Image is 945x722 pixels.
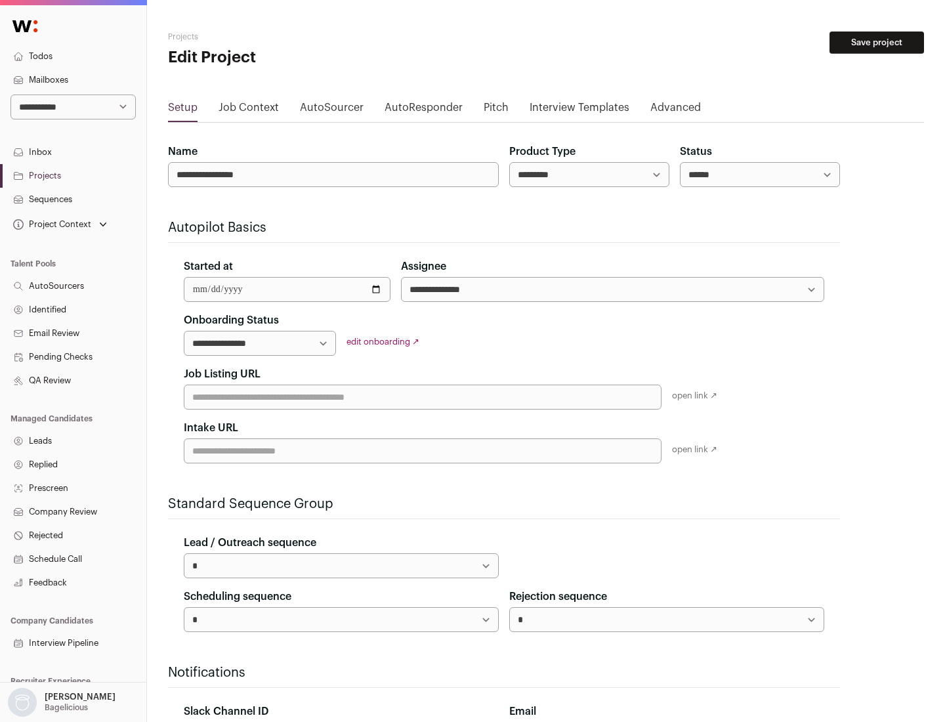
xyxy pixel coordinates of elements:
[509,704,824,719] div: Email
[45,702,88,713] p: Bagelicious
[184,535,316,551] label: Lead / Outreach sequence
[168,100,198,121] a: Setup
[650,100,701,121] a: Advanced
[346,337,419,346] a: edit onboarding ↗
[184,420,238,436] label: Intake URL
[168,47,420,68] h1: Edit Project
[219,100,279,121] a: Job Context
[168,495,840,513] h2: Standard Sequence Group
[509,589,607,605] label: Rejection sequence
[184,589,291,605] label: Scheduling sequence
[10,219,91,230] div: Project Context
[5,688,118,717] button: Open dropdown
[168,664,840,682] h2: Notifications
[530,100,629,121] a: Interview Templates
[10,215,110,234] button: Open dropdown
[184,312,279,328] label: Onboarding Status
[168,32,420,42] h2: Projects
[484,100,509,121] a: Pitch
[8,688,37,717] img: nopic.png
[168,219,840,237] h2: Autopilot Basics
[401,259,446,274] label: Assignee
[5,13,45,39] img: Wellfound
[168,144,198,159] label: Name
[184,704,268,719] label: Slack Channel ID
[509,144,576,159] label: Product Type
[829,32,924,54] button: Save project
[45,692,115,702] p: [PERSON_NAME]
[680,144,712,159] label: Status
[184,366,261,382] label: Job Listing URL
[184,259,233,274] label: Started at
[300,100,364,121] a: AutoSourcer
[385,100,463,121] a: AutoResponder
